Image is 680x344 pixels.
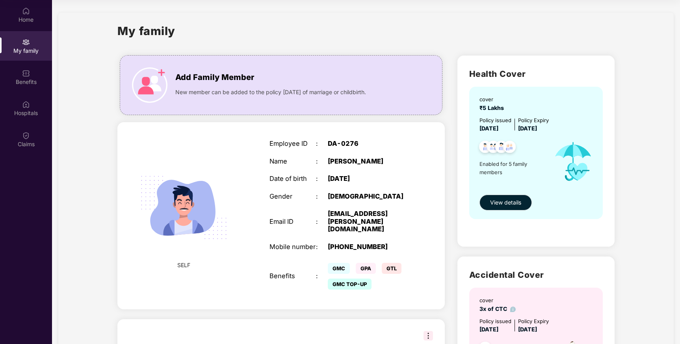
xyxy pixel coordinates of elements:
div: : [316,218,328,226]
span: 3x of CTC [479,305,516,312]
span: GMC TOP-UP [328,279,372,290]
div: Gender [269,193,316,201]
div: Mobile number [269,243,316,251]
div: Policy issued [479,317,511,325]
span: ₹5 Lakhs [479,104,507,111]
img: svg+xml;base64,PHN2ZyBpZD0iSG9tZSIgeG1sbnM9Imh0dHA6Ly93d3cudzMub3JnLzIwMDAvc3ZnIiB3aWR0aD0iMjAiIG... [22,7,30,15]
div: : [316,272,328,280]
div: [PERSON_NAME] [328,158,409,165]
h2: Accidental Cover [469,268,603,281]
div: Policy Expiry [518,317,549,325]
img: svg+xml;base64,PHN2ZyB4bWxucz0iaHR0cDovL3d3dy53My5vcmcvMjAwMC9zdmciIHdpZHRoPSIyMjQiIGhlaWdodD0iMT... [130,154,237,261]
img: svg+xml;base64,PHN2ZyB4bWxucz0iaHR0cDovL3d3dy53My5vcmcvMjAwMC9zdmciIHdpZHRoPSI0OC45NDMiIGhlaWdodD... [492,138,511,158]
img: icon [132,67,167,103]
span: View details [490,198,521,207]
h2: Health Cover [469,67,603,80]
span: Add Family Member [175,71,254,84]
img: svg+xml;base64,PHN2ZyB4bWxucz0iaHR0cDovL3d3dy53My5vcmcvMjAwMC9zdmciIHdpZHRoPSI0OC45NDMiIGhlaWdodD... [476,138,495,158]
span: [DATE] [518,125,537,132]
img: svg+xml;base64,PHN2ZyB3aWR0aD0iMzIiIGhlaWdodD0iMzIiIHZpZXdCb3g9IjAgMCAzMiAzMiIgZmlsbD0ibm9uZSIgeG... [424,331,433,340]
img: svg+xml;base64,PHN2ZyBpZD0iSG9zcGl0YWxzIiB4bWxucz0iaHR0cDovL3d3dy53My5vcmcvMjAwMC9zdmciIHdpZHRoPS... [22,100,30,108]
span: [DATE] [479,125,498,132]
div: DA-0276 [328,140,409,148]
span: Enabled for 5 family members [479,160,546,176]
span: [DATE] [479,326,498,333]
img: svg+xml;base64,PHN2ZyB4bWxucz0iaHR0cDovL3d3dy53My5vcmcvMjAwMC9zdmciIHdpZHRoPSI0OC45MTUiIGhlaWdodD... [484,138,503,158]
div: [DEMOGRAPHIC_DATA] [328,193,409,201]
div: cover [479,95,507,104]
img: svg+xml;base64,PHN2ZyB4bWxucz0iaHR0cDovL3d3dy53My5vcmcvMjAwMC9zdmciIHdpZHRoPSI0OC45NDMiIGhlaWdodD... [500,138,519,158]
span: GMC [328,263,350,274]
img: svg+xml;base64,PHN2ZyB3aWR0aD0iMjAiIGhlaWdodD0iMjAiIHZpZXdCb3g9IjAgMCAyMCAyMCIgZmlsbD0ibm9uZSIgeG... [22,38,30,46]
div: [EMAIL_ADDRESS][PERSON_NAME][DOMAIN_NAME] [328,210,409,233]
div: Policy Expiry [518,116,549,125]
h1: My family [117,22,175,40]
div: : [316,140,328,148]
span: New member can be added to the policy [DATE] of marriage or childbirth. [175,88,366,97]
div: : [316,193,328,201]
div: Policy issued [479,116,511,125]
span: SELF [177,261,190,270]
img: info [510,307,516,312]
img: icon [546,133,600,191]
div: cover [479,296,516,305]
div: Employee ID [269,140,316,148]
div: [DATE] [328,175,409,183]
div: : [316,158,328,165]
img: svg+xml;base64,PHN2ZyBpZD0iQ2xhaW0iIHhtbG5zPSJodHRwOi8vd3d3LnczLm9yZy8yMDAwL3N2ZyIgd2lkdGg9IjIwIi... [22,132,30,139]
span: GPA [356,263,376,274]
div: Email ID [269,218,316,226]
div: : [316,243,328,251]
div: [PHONE_NUMBER] [328,243,409,251]
span: [DATE] [518,326,537,333]
span: GTL [382,263,401,274]
div: : [316,175,328,183]
button: View details [479,195,532,210]
div: Name [269,158,316,165]
div: Date of birth [269,175,316,183]
div: Benefits [269,272,316,280]
img: svg+xml;base64,PHN2ZyBpZD0iQmVuZWZpdHMiIHhtbG5zPSJodHRwOi8vd3d3LnczLm9yZy8yMDAwL3N2ZyIgd2lkdGg9Ij... [22,69,30,77]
